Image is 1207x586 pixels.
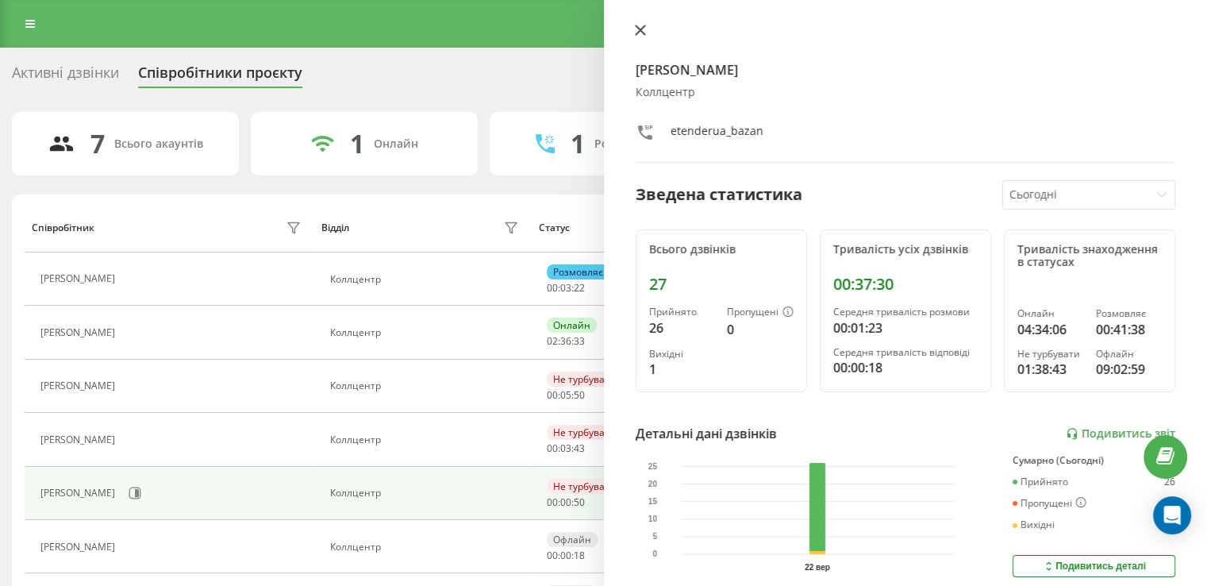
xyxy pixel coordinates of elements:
[1096,320,1162,339] div: 00:41:38
[1013,455,1175,466] div: Сумарно (Сьогодні)
[574,388,585,402] span: 50
[138,64,302,89] div: Співробітники проєкту
[652,532,657,541] text: 5
[648,462,657,471] text: 25
[547,479,622,494] div: Не турбувати
[547,549,558,562] span: 00
[1013,476,1068,488] div: Прийнято
[636,424,777,443] div: Детальні дані дзвінків
[649,275,794,294] div: 27
[1096,349,1162,360] div: Офлайн
[1096,360,1162,379] div: 09:02:59
[547,264,609,280] div: Розмовляє
[114,137,203,151] div: Всього акаунтів
[1017,308,1083,319] div: Онлайн
[1017,360,1083,379] div: 01:38:43
[40,488,119,499] div: [PERSON_NAME]
[330,542,523,553] div: Коллцентр
[539,222,570,233] div: Статус
[1013,497,1086,510] div: Пропущені
[1042,560,1146,573] div: Подивитись деталі
[547,425,622,440] div: Не турбувати
[560,441,571,455] span: 03
[547,497,585,508] div: : :
[636,86,1176,99] div: Коллцентр
[574,549,585,562] span: 18
[1017,320,1083,339] div: 04:34:06
[671,123,763,146] div: etenderua_bazan
[574,334,585,348] span: 33
[833,275,978,294] div: 00:37:30
[40,434,119,445] div: [PERSON_NAME]
[574,495,585,509] span: 50
[833,243,978,256] div: Тривалість усіх дзвінків
[12,64,119,89] div: Активні дзвінки
[547,443,585,454] div: : :
[547,532,598,547] div: Офлайн
[547,318,597,333] div: Онлайн
[649,349,714,360] div: Вихідні
[1096,308,1162,319] div: Розмовляє
[652,549,657,558] text: 0
[547,372,622,387] div: Не турбувати
[574,441,585,455] span: 43
[1066,427,1175,441] a: Подивитись звіт
[594,137,671,151] div: Розмовляють
[560,281,571,295] span: 03
[560,495,571,509] span: 00
[547,495,558,509] span: 00
[1017,243,1162,270] div: Тривалість знаходження в статусах
[547,334,558,348] span: 02
[40,542,119,553] div: [PERSON_NAME]
[330,327,523,338] div: Коллцентр
[833,318,978,337] div: 00:01:23
[649,360,714,379] div: 1
[547,283,585,294] div: : :
[547,390,585,401] div: : :
[40,273,119,284] div: [PERSON_NAME]
[636,183,802,206] div: Зведена статистика
[833,358,978,377] div: 00:00:18
[32,222,94,233] div: Співробітник
[330,380,523,391] div: Коллцентр
[90,129,105,159] div: 7
[350,129,364,159] div: 1
[547,388,558,402] span: 00
[649,318,714,337] div: 26
[649,306,714,318] div: Прийнято
[547,281,558,295] span: 00
[649,243,794,256] div: Всього дзвінків
[571,129,585,159] div: 1
[1153,496,1191,534] div: Open Intercom Messenger
[648,515,657,523] text: 10
[1017,349,1083,360] div: Не турбувати
[1013,519,1055,530] div: Вихідні
[321,222,349,233] div: Відділ
[805,563,830,572] text: 22 вер
[330,434,523,445] div: Коллцентр
[40,380,119,391] div: [PERSON_NAME]
[330,488,523,499] div: Коллцентр
[727,306,794,319] div: Пропущені
[560,549,571,562] span: 00
[636,60,1176,79] h4: [PERSON_NAME]
[574,281,585,295] span: 22
[547,441,558,455] span: 00
[547,336,585,347] div: : :
[1164,476,1175,488] div: 26
[560,388,571,402] span: 05
[833,306,978,318] div: Середня тривалість розмови
[374,137,418,151] div: Онлайн
[727,320,794,339] div: 0
[330,274,523,285] div: Коллцентр
[648,480,657,488] text: 20
[560,334,571,348] span: 36
[833,347,978,358] div: Середня тривалість відповіді
[648,497,657,506] text: 15
[40,327,119,338] div: [PERSON_NAME]
[1013,555,1175,577] button: Подивитись деталі
[547,550,585,561] div: : :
